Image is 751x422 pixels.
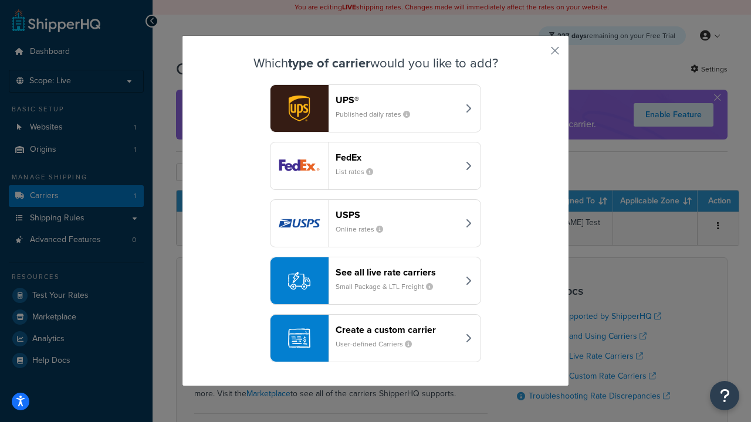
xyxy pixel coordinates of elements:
img: usps logo [270,200,328,247]
img: icon-carrier-liverate-becf4550.svg [288,270,310,292]
img: ups logo [270,85,328,132]
header: USPS [336,209,458,220]
small: List rates [336,166,383,177]
header: Create a custom carrier [336,324,458,335]
header: UPS® [336,94,458,105]
small: Small Package & LTL Freight [336,281,442,292]
button: usps logoUSPSOnline rates [270,199,481,247]
small: User-defined Carriers [336,339,421,349]
strong: type of carrier [288,53,370,73]
header: See all live rate carriers [336,267,458,278]
button: Create a custom carrierUser-defined Carriers [270,314,481,362]
button: See all live rate carriersSmall Package & LTL Freight [270,257,481,305]
small: Published daily rates [336,109,420,120]
button: fedEx logoFedExList rates [270,142,481,190]
button: Open Resource Center [710,381,739,410]
header: FedEx [336,152,458,163]
button: ups logoUPS®Published daily rates [270,84,481,132]
small: Online rates [336,224,393,234]
img: icon-carrier-custom-c93b8a24.svg [288,327,310,349]
img: fedEx logo [270,142,328,189]
h3: Which would you like to add? [212,56,539,70]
